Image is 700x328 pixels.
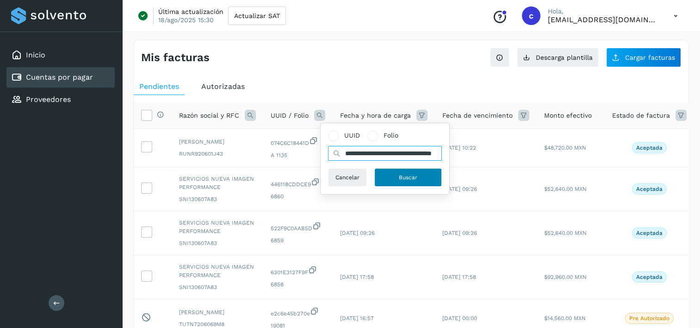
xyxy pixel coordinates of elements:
[271,265,325,277] span: 6301E3127F9F
[179,239,256,247] span: SNI130607A83
[179,175,256,191] span: SERVICIOS NUEVA IMAGEN PERFORMANCE
[544,274,587,280] span: $92,960.00 MXN
[26,73,93,82] a: Cuentas por pagar
[544,315,586,322] span: $14,560.00 MXN
[536,54,593,61] span: Descarga plantilla
[26,50,45,59] a: Inicio
[340,315,374,322] span: [DATE] 16:57
[234,13,280,19] span: Actualizar SAT
[179,138,256,146] span: [PERSON_NAME]
[271,111,309,120] span: UUID / Folio
[179,308,256,316] span: [PERSON_NAME]
[271,280,325,289] span: 6858
[544,111,592,120] span: Monto efectivo
[271,136,325,147] span: 074C6C18441D
[340,230,375,236] span: [DATE] 09:26
[442,230,477,236] span: [DATE] 09:26
[271,151,325,159] span: A 1135
[271,177,325,189] span: 446118CDDCE9
[340,274,374,280] span: [DATE] 17:58
[442,145,476,151] span: [DATE] 10:22
[228,6,286,25] button: Actualizar SAT
[179,283,256,291] span: SNI130607A83
[442,315,477,322] span: [DATE] 00:00
[141,51,210,64] h4: Mis facturas
[179,111,239,120] span: Razón social y RFC
[158,16,214,24] p: 18/ago/2025 15:30
[636,274,663,280] p: Aceptada
[625,54,675,61] span: Cargar facturas
[179,150,256,158] span: RUNR920601J43
[179,195,256,203] span: SNI130607A83
[158,7,223,16] p: Última actualización
[271,192,325,201] span: 6860
[544,186,587,192] span: $52,640.00 MXN
[179,263,256,279] span: SERVICIOS NUEVA IMAGEN PERFORMANCE
[340,111,411,120] span: Fecha y hora de carga
[201,82,245,91] span: Autorizadas
[26,95,71,104] a: Proveedores
[548,15,659,24] p: cxp@53cargo.com
[6,45,115,65] div: Inicio
[636,186,663,192] p: Aceptada
[442,186,477,192] span: [DATE] 09:26
[442,274,476,280] span: [DATE] 17:58
[544,145,586,151] span: $48,720.00 MXN
[139,82,179,91] span: Pendientes
[6,89,115,110] div: Proveedores
[636,145,663,151] p: Aceptada
[179,219,256,235] span: SERVICIOS NUEVA IMAGEN PERFORMANCE
[271,236,325,245] span: 6859
[6,67,115,88] div: Cuentas por pagar
[271,221,325,233] span: 522F9C0AAB5D
[636,230,663,236] p: Aceptada
[517,48,599,67] button: Descarga plantilla
[629,315,669,322] p: Pre Autorizado
[548,7,659,15] p: Hola,
[271,307,325,318] span: e2c6e45b270e
[606,48,681,67] button: Cargar facturas
[612,111,670,120] span: Estado de factura
[442,111,513,120] span: Fecha de vencimiento
[544,230,587,236] span: $52,640.00 MXN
